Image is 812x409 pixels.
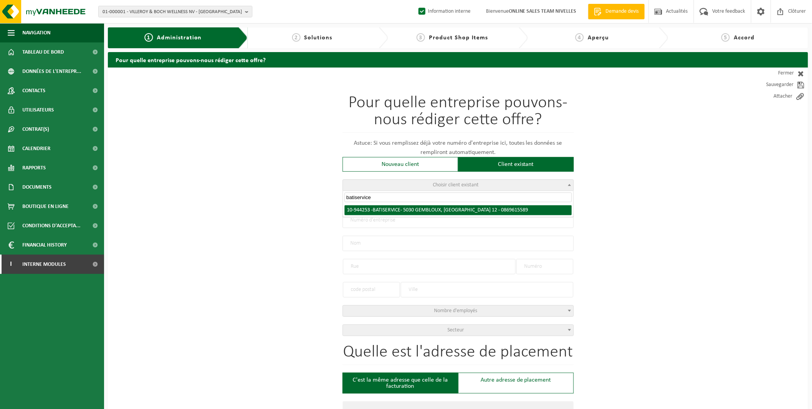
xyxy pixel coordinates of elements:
span: Interne modules [22,255,66,274]
a: 1Administration [114,33,232,42]
span: Choisir client existant [433,182,479,188]
input: Ville [401,282,573,297]
span: 1 [145,33,153,42]
span: TISERVICE [378,207,401,213]
span: Conditions d'accepta... [22,216,81,235]
span: 2 [292,33,301,42]
p: Astuce: Si vous remplissez déjà votre numéro d'entreprise ici, toutes les données se rempliront a... [343,139,574,157]
div: Autre adresse de placement [458,373,574,394]
input: Numéro d'entreprise [343,213,574,228]
label: Information interne [417,6,471,17]
input: code postal [343,282,400,297]
span: Boutique en ligne [22,197,69,216]
div: Client existant [458,157,574,172]
a: Sauvegarder [739,79,808,91]
a: 5Accord [672,33,804,42]
a: Demande devis [588,4,645,19]
span: Aperçu [588,35,609,41]
span: Utilisateurs [22,100,54,120]
span: Tableau de bord [22,42,64,62]
span: Accord [734,35,755,41]
span: Contacts [22,81,45,100]
span: Documents [22,177,52,197]
h1: Pour quelle entreprise pouvons-nous rédiger cette offre? [343,95,574,133]
span: 5 [721,33,730,42]
span: Données de l'entrepr... [22,62,81,81]
span: 3 [417,33,425,42]
a: Attacher [739,91,808,102]
span: Secteur [447,327,464,333]
a: 3Product Shop Items [392,33,513,42]
span: Rapports [22,158,46,177]
span: Product Shop Items [429,35,488,41]
input: Nom [343,236,574,251]
a: 4Aperçu [532,33,652,42]
span: 01-000001 - VILLEROY & BOCH WELLNESS NV - [GEOGRAPHIC_DATA] [103,6,242,18]
span: BA [373,207,401,213]
button: 01-000001 - VILLEROY & BOCH WELLNESS NV - [GEOGRAPHIC_DATA] [98,6,252,17]
h1: Quelle est l'adresse de placement [343,344,574,365]
div: C'est la même adresse que celle de la facturation [343,373,458,394]
div: Nouveau client [343,157,458,172]
span: Calendrier [22,139,50,158]
input: Numéro [516,259,573,274]
input: Rue [343,259,516,274]
span: Contrat(s) [22,120,49,139]
span: I [8,255,15,274]
a: Fermer [739,68,808,79]
h2: Pour quelle entreprise pouvons-nous rédiger cette offre? [108,52,808,67]
span: Demande devis [604,8,641,15]
strong: ONLINE SALES TEAM NIVELLES [509,8,577,14]
li: 10-944253 - - 5030 GEMBLOUX, [GEOGRAPHIC_DATA] 12 - 0869615589 [345,205,572,215]
a: 2Solutions [252,33,372,42]
span: Nombre d'employés [434,308,477,314]
span: Solutions [304,35,333,41]
span: Financial History [22,235,67,255]
span: 4 [575,33,584,42]
span: Navigation [22,23,50,42]
span: Administration [157,35,202,41]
